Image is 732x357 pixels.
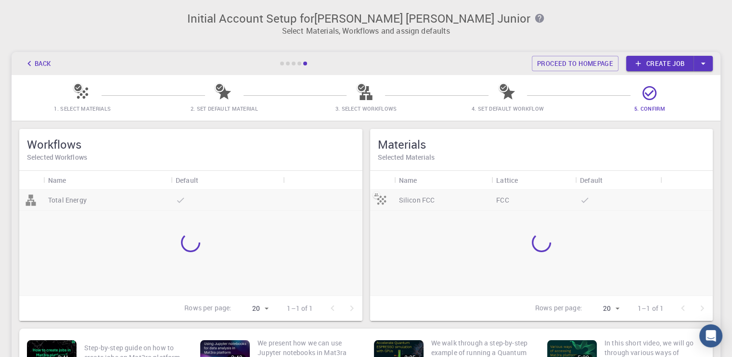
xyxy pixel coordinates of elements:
div: Name [48,171,66,190]
div: Icon [370,171,394,190]
div: Default [580,171,603,190]
h6: Selected Workflows [27,152,355,163]
h5: Materials [378,137,706,152]
div: Default [171,171,283,190]
p: 1–1 of 1 [638,304,664,313]
div: 20 [586,302,622,316]
div: Default [176,171,198,190]
div: Name [394,171,492,190]
div: Lattice [491,171,575,190]
div: Name [399,171,417,190]
span: 1. Select Materials [54,105,111,112]
button: Sort [417,172,432,188]
div: Icon [19,171,43,190]
div: Name [43,171,171,190]
span: Support [19,7,54,15]
button: Sort [518,172,533,188]
button: Sort [198,172,214,188]
span: 3. Select Workflows [335,105,397,112]
span: 4. Set Default Workflow [472,105,544,112]
span: 2. Set Default Material [191,105,258,112]
button: Back [19,56,56,71]
p: Rows per page: [184,303,231,314]
div: 20 [235,302,271,316]
p: Rows per page: [535,303,582,314]
button: Sort [66,172,82,188]
h3: Initial Account Setup for [PERSON_NAME] [PERSON_NAME] Junior [17,12,715,25]
div: Default [575,171,660,190]
span: 5. Confirm [634,105,665,112]
div: Lattice [496,171,518,190]
p: Select Materials, Workflows and assign defaults [17,25,715,37]
h6: Selected Materials [378,152,706,163]
a: Create job [626,56,693,71]
div: Open Intercom Messenger [699,324,722,347]
a: Proceed to homepage [532,56,618,71]
button: Sort [603,172,618,188]
h5: Workflows [27,137,355,152]
p: 1–1 of 1 [287,304,313,313]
